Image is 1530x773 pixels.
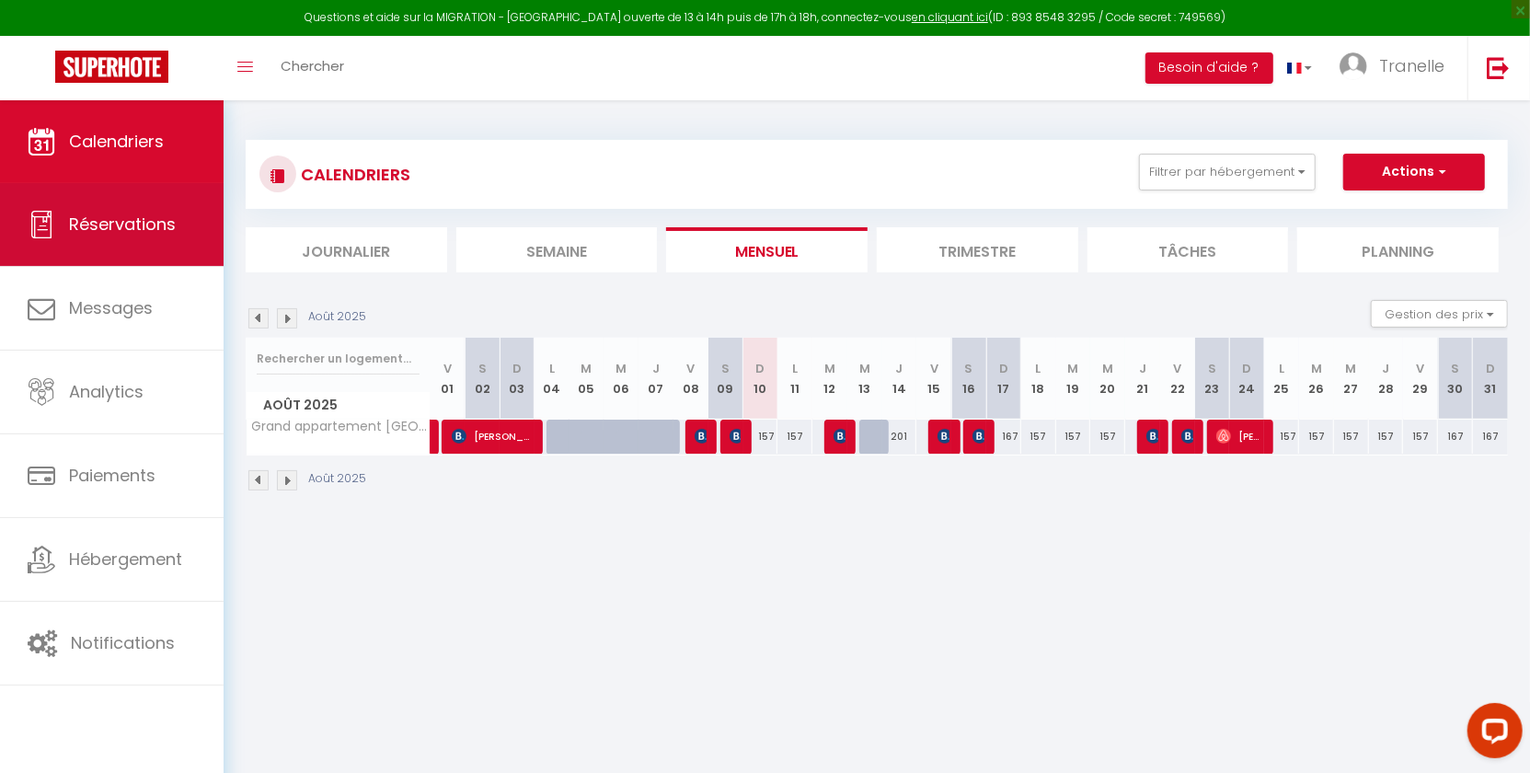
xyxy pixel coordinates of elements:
[1067,360,1078,377] abbr: M
[1087,227,1289,272] li: Tâches
[1371,300,1508,328] button: Gestion des prix
[1056,338,1091,420] th: 19
[1334,420,1369,454] div: 157
[581,360,592,377] abbr: M
[743,420,778,454] div: 157
[877,227,1078,272] li: Trimestre
[71,631,175,654] span: Notifications
[247,392,430,419] span: Août 2025
[1021,338,1056,420] th: 18
[912,9,988,25] a: en cliquant ici
[695,419,707,454] span: [DEMOGRAPHIC_DATA][PERSON_NAME]
[777,338,812,420] th: 11
[1343,154,1485,190] button: Actions
[1473,338,1508,420] th: 31
[847,338,882,420] th: 13
[535,338,569,420] th: 04
[1264,338,1299,420] th: 25
[972,419,984,454] span: [PERSON_NAME]
[500,338,535,420] th: 03
[824,360,835,377] abbr: M
[812,338,847,420] th: 12
[882,338,917,420] th: 14
[1438,420,1473,454] div: 167
[431,338,466,420] th: 01
[1452,360,1460,377] abbr: S
[1486,360,1495,377] abbr: D
[69,464,155,487] span: Paiements
[673,338,708,420] th: 08
[1160,338,1195,420] th: 22
[443,360,452,377] abbr: V
[1299,338,1334,420] th: 26
[1173,360,1181,377] abbr: V
[834,419,846,454] span: [PERSON_NAME]
[986,338,1021,420] th: 17
[666,227,868,272] li: Mensuel
[1229,338,1264,420] th: 24
[1453,696,1530,773] iframe: LiveChat chat widget
[1056,420,1091,454] div: 157
[686,360,695,377] abbr: V
[308,470,366,488] p: Août 2025
[549,360,555,377] abbr: L
[721,360,730,377] abbr: S
[1139,360,1146,377] abbr: J
[1036,360,1041,377] abbr: L
[730,419,742,454] span: [PERSON_NAME]
[882,420,917,454] div: 201
[1264,420,1299,454] div: 157
[1102,360,1113,377] abbr: M
[965,360,973,377] abbr: S
[465,338,500,420] th: 02
[1299,420,1334,454] div: 157
[1279,360,1284,377] abbr: L
[1208,360,1216,377] abbr: S
[792,360,798,377] abbr: L
[1242,360,1251,377] abbr: D
[999,360,1008,377] abbr: D
[1346,360,1357,377] abbr: M
[916,338,951,420] th: 15
[1473,420,1508,454] div: 167
[308,308,366,326] p: Août 2025
[777,420,812,454] div: 157
[951,338,986,420] th: 16
[512,360,522,377] abbr: D
[1340,52,1367,80] img: ...
[986,420,1021,454] div: 167
[431,420,440,455] a: [PERSON_NAME]
[938,419,949,454] span: [PERSON_NAME]
[1311,360,1322,377] abbr: M
[1195,338,1230,420] th: 23
[267,36,358,100] a: Chercher
[1146,419,1158,454] span: [PERSON_NAME] Le Mentec
[1021,420,1056,454] div: 157
[1297,227,1499,272] li: Planning
[69,380,144,403] span: Analytics
[1438,338,1473,420] th: 30
[1090,338,1125,420] th: 20
[281,56,344,75] span: Chercher
[478,360,487,377] abbr: S
[638,338,673,420] th: 07
[249,420,433,433] span: Grand appartement [GEOGRAPHIC_DATA] équipé tout confort
[930,360,938,377] abbr: V
[1181,419,1193,454] span: [PERSON_NAME]
[615,360,627,377] abbr: M
[69,296,153,319] span: Messages
[1139,154,1316,190] button: Filtrer par hébergement
[1403,338,1438,420] th: 29
[1334,338,1369,420] th: 27
[1326,36,1467,100] a: ... Tranelle
[456,227,658,272] li: Semaine
[55,51,168,83] img: Super Booking
[246,227,447,272] li: Journalier
[652,360,660,377] abbr: J
[1379,54,1444,77] span: Tranelle
[1403,420,1438,454] div: 157
[296,154,410,195] h3: CALENDRIERS
[743,338,778,420] th: 10
[1369,420,1404,454] div: 157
